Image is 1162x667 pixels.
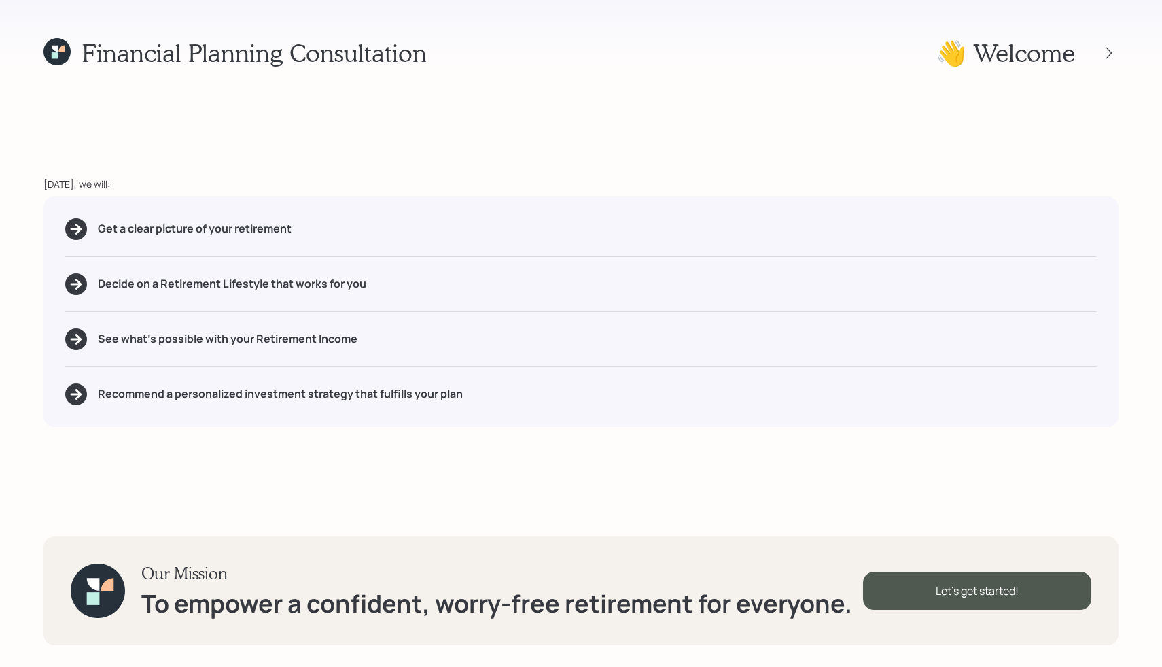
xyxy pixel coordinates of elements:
[141,564,852,583] h3: Our Mission
[863,572,1091,610] div: Let's get started!
[98,277,366,290] h5: Decide on a Retirement Lifestyle that works for you
[98,388,463,400] h5: Recommend a personalized investment strategy that fulfills your plan
[98,222,292,235] h5: Get a clear picture of your retirement
[82,38,427,67] h1: Financial Planning Consultation
[936,38,1075,67] h1: 👋 Welcome
[43,177,1119,191] div: [DATE], we will:
[141,589,852,618] h1: To empower a confident, worry-free retirement for everyone.
[98,332,357,345] h5: See what's possible with your Retirement Income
